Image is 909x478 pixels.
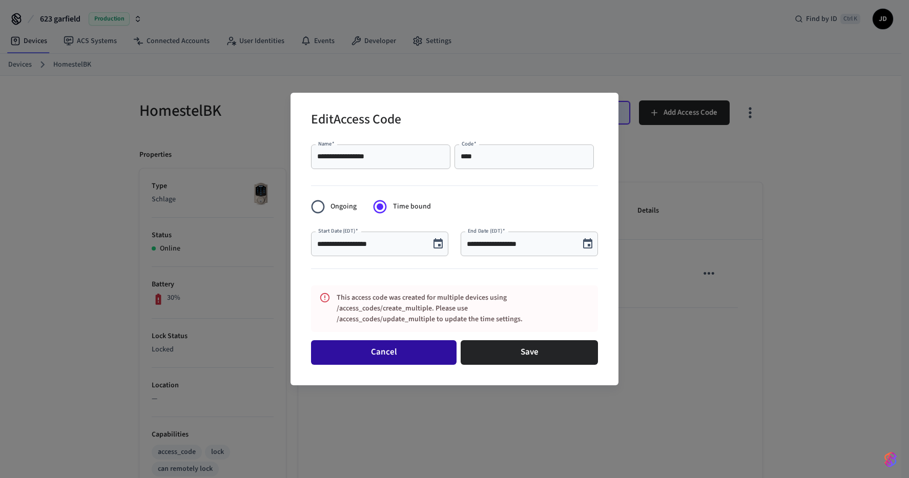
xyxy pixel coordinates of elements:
[462,140,477,148] label: Code
[393,201,431,212] span: Time bound
[468,227,505,235] label: End Date (EDT)
[330,201,357,212] span: Ongoing
[884,451,897,468] img: SeamLogoGradient.69752ec5.svg
[311,105,401,136] h2: Edit Access Code
[428,234,448,254] button: Choose date, selected date is Sep 17, 2025
[318,227,358,235] label: Start Date (EDT)
[337,288,553,329] div: This access code was created for multiple devices using /access_codes/create_multiple. Please use...
[318,140,335,148] label: Name
[311,340,457,365] button: Cancel
[577,234,598,254] button: Choose date, selected date is Sep 26, 2025
[461,340,598,365] button: Save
